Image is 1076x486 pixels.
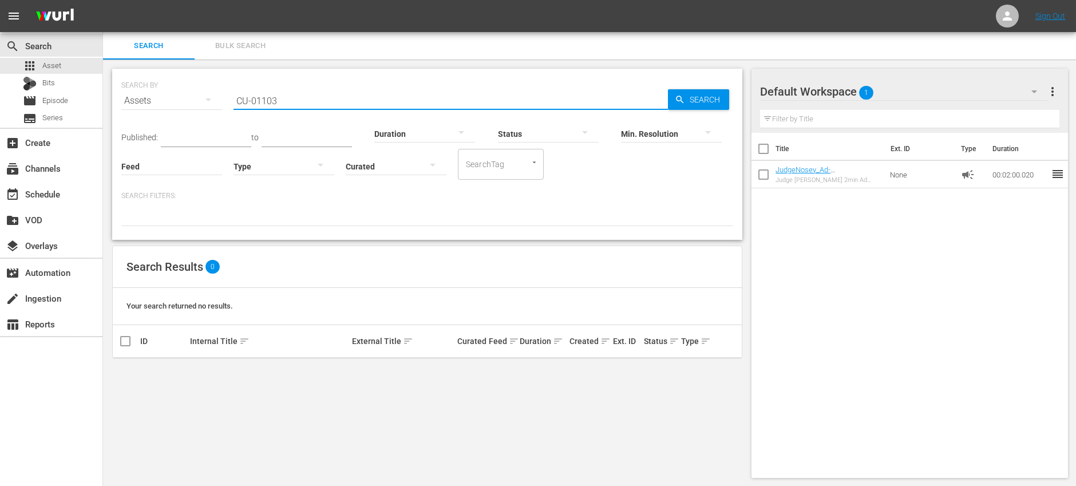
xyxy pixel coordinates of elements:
div: Bits [23,77,37,90]
span: 0 [205,260,220,274]
a: Sign Out [1035,11,1065,21]
div: Internal Title [190,334,349,348]
div: ID [140,337,187,346]
span: more_vert [1046,85,1059,98]
button: Search [668,89,729,110]
span: sort [553,336,563,346]
div: Duration [520,334,566,348]
span: Asset [23,59,37,73]
span: sort [403,336,413,346]
span: Channels [6,162,19,176]
p: Search Filters: [121,191,733,201]
th: Ext. ID [884,133,955,165]
span: Series [23,112,37,125]
img: ans4CAIJ8jUAAAAAAAAAAAAAAAAAAAAAAAAgQb4GAAAAAAAAAAAAAAAAAAAAAAAAJMjXAAAAAAAAAAAAAAAAAAAAAAAAgAT5G... [27,3,82,30]
th: Type [954,133,986,165]
span: Search [6,39,19,53]
span: Asset [42,60,61,72]
span: Ad [961,168,975,181]
span: Series [42,112,63,124]
span: menu [7,9,21,23]
div: Feed [489,334,516,348]
div: External Title [352,334,454,348]
span: reorder [1051,167,1065,181]
div: Type [681,334,702,348]
div: Ext. ID [613,337,640,346]
span: VOD [6,214,19,227]
span: sort [509,336,519,346]
span: Automation [6,266,19,280]
span: Published: [121,133,158,142]
button: more_vert [1046,78,1059,105]
span: Bits [42,77,55,89]
span: Ingestion [6,292,19,306]
span: Reports [6,318,19,331]
span: add_box [6,136,19,150]
span: Search [110,39,188,53]
span: Overlays [6,239,19,253]
th: Title [776,133,884,165]
span: Episode [42,95,68,106]
span: Schedule [6,188,19,201]
span: Search Results [126,260,203,274]
span: sort [701,336,711,346]
span: Search [685,89,729,110]
span: Your search returned no results. [126,302,233,310]
td: None [885,161,957,188]
span: Bulk Search [201,39,279,53]
span: Episode [23,94,37,108]
div: Curated [457,337,485,346]
td: 00:02:00.020 [988,161,1051,188]
span: sort [669,336,679,346]
div: Created [569,334,610,348]
div: Judge [PERSON_NAME] 2min Ad Slate w/ Music & Countdown v2 [776,176,880,184]
span: sort [239,336,250,346]
div: Assets [121,85,222,117]
button: Open [529,157,540,168]
span: sort [600,336,611,346]
div: Status [644,334,678,348]
th: Duration [986,133,1054,165]
span: to [251,133,259,142]
div: Default Workspace [760,76,1047,108]
span: 1 [859,81,873,105]
a: JudgeNosey_Ad-Slate_keepwatching_2min_w-countdown&music_44Hz [776,165,872,191]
